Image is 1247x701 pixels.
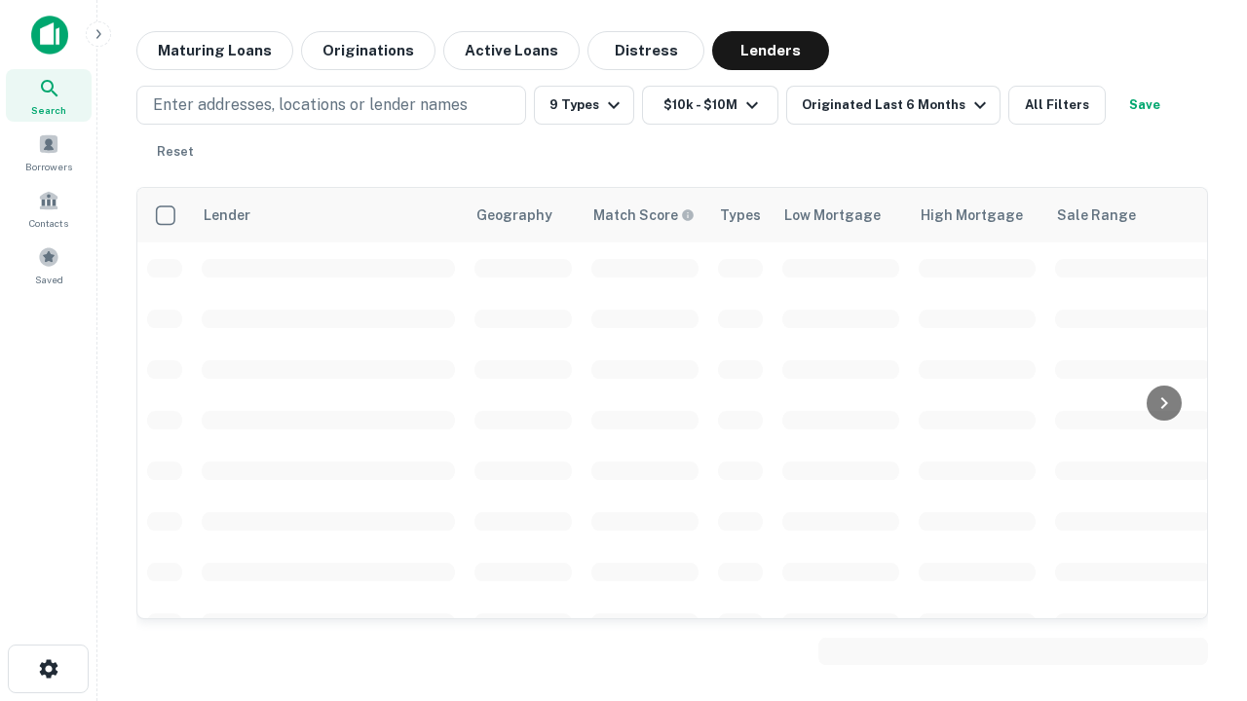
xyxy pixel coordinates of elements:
th: High Mortgage [909,188,1045,242]
th: Lender [192,188,465,242]
button: Save your search to get updates of matches that match your search criteria. [1114,86,1176,125]
div: Sale Range [1057,203,1136,227]
a: Search [6,69,92,122]
div: Originated Last 6 Months [802,93,992,117]
th: Geography [465,188,582,242]
h6: Match Score [593,204,691,226]
span: Borrowers [25,159,72,174]
a: Contacts [6,182,92,235]
div: Low Mortgage [784,203,881,227]
a: Saved [6,239,92,291]
th: Types [708,188,773,242]
button: Active Loans [443,31,580,70]
div: High Mortgage [921,203,1023,227]
button: Distress [587,31,704,70]
button: All Filters [1008,86,1106,125]
button: Enter addresses, locations or lender names [136,86,526,125]
span: Contacts [29,215,68,231]
button: Reset [144,132,207,171]
button: Originated Last 6 Months [786,86,1001,125]
img: capitalize-icon.png [31,16,68,55]
div: Geography [476,203,552,227]
button: 9 Types [534,86,634,125]
button: Lenders [712,31,829,70]
div: Types [720,203,761,227]
th: Capitalize uses an advanced AI algorithm to match your search with the best lender. The match sco... [582,188,708,242]
span: Search [31,102,66,118]
iframe: Chat Widget [1150,483,1247,576]
th: Sale Range [1045,188,1221,242]
button: $10k - $10M [642,86,778,125]
p: Enter addresses, locations or lender names [153,93,468,117]
a: Borrowers [6,126,92,178]
button: Maturing Loans [136,31,293,70]
th: Low Mortgage [773,188,909,242]
button: Originations [301,31,435,70]
span: Saved [35,272,63,287]
div: Capitalize uses an advanced AI algorithm to match your search with the best lender. The match sco... [593,204,695,226]
div: Lender [204,203,250,227]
